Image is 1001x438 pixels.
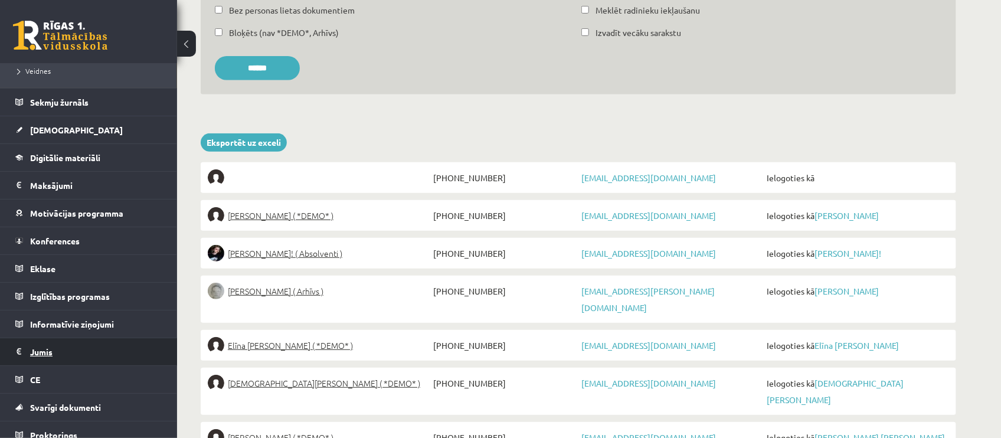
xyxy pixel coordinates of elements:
span: Svarīgi dokumenti [30,402,101,413]
span: Ielogoties kā [764,245,949,262]
a: [PERSON_NAME] [814,210,879,221]
span: [PHONE_NUMBER] [430,207,578,224]
a: [EMAIL_ADDRESS][DOMAIN_NAME] [581,248,716,259]
span: Ielogoties kā [764,169,949,186]
span: Ielogoties kā [764,337,949,354]
a: [EMAIL_ADDRESS][DOMAIN_NAME] [581,340,716,351]
a: Elīna [PERSON_NAME] [814,340,899,351]
a: Jumis [15,338,162,365]
span: Konferences [30,236,80,246]
span: [DEMOGRAPHIC_DATA][PERSON_NAME] ( *DEMO* ) [228,375,420,391]
img: Elīna Jolanta Bunce [208,337,224,354]
a: [EMAIL_ADDRESS][DOMAIN_NAME] [581,210,716,221]
a: [EMAIL_ADDRESS][PERSON_NAME][DOMAIN_NAME] [581,286,715,313]
span: Digitālie materiāli [30,152,100,163]
img: Krista Kristiāna Dumbre [208,375,224,391]
span: Eklase [30,263,55,274]
legend: Maksājumi [30,172,162,199]
a: Informatīvie ziņojumi [15,310,162,338]
span: Jumis [30,347,53,357]
a: [PERSON_NAME] ( *DEMO* ) [208,207,430,224]
span: [PERSON_NAME] ( Arhīvs ) [228,283,323,299]
span: [PHONE_NUMBER] [430,245,578,262]
span: Izglītības programas [30,291,110,302]
a: Elīna [PERSON_NAME] ( *DEMO* ) [208,337,430,354]
span: Motivācijas programma [30,208,123,218]
img: Lelde Braune [208,283,224,299]
a: Eksportēt uz exceli [201,133,287,152]
span: [PERSON_NAME] ( *DEMO* ) [228,207,333,224]
a: Konferences [15,227,162,254]
a: Digitālie materiāli [15,144,162,171]
a: [EMAIL_ADDRESS][DOMAIN_NAME] [581,378,716,388]
span: [PHONE_NUMBER] [430,169,578,186]
span: CE [30,374,40,385]
a: Veidnes [18,66,165,76]
a: [PERSON_NAME] ( Arhīvs ) [208,283,430,299]
span: Veidnes [18,66,51,76]
a: [DEMOGRAPHIC_DATA] [15,116,162,143]
span: [PHONE_NUMBER] [430,283,578,299]
span: Ielogoties kā [764,207,949,224]
span: Sekmju žurnāls [30,97,89,107]
span: Informatīvie ziņojumi [30,319,114,329]
a: Motivācijas programma [15,200,162,227]
img: Sofija Anrio-Karlauska! [208,245,224,262]
a: [PERSON_NAME] [814,286,879,296]
span: [PHONE_NUMBER] [430,375,578,391]
a: Eklase [15,255,162,282]
a: Sekmju žurnāls [15,89,162,116]
a: [PERSON_NAME]! [814,248,881,259]
span: [PHONE_NUMBER] [430,337,578,354]
span: [DEMOGRAPHIC_DATA] [30,125,123,135]
a: [EMAIL_ADDRESS][DOMAIN_NAME] [581,172,716,183]
a: [PERSON_NAME]! ( Absolventi ) [208,245,430,262]
a: Izglītības programas [15,283,162,310]
img: Elīna Elizabete Ancveriņa [208,207,224,224]
a: [DEMOGRAPHIC_DATA][PERSON_NAME] [767,378,904,405]
a: CE [15,366,162,393]
label: Meklēt radinieku iekļaušanu [596,4,700,17]
span: Elīna [PERSON_NAME] ( *DEMO* ) [228,337,353,354]
a: Maksājumi [15,172,162,199]
label: Bloķēts (nav *DEMO*, Arhīvs) [229,27,339,39]
label: Izvadīt vecāku sarakstu [596,27,681,39]
span: [PERSON_NAME]! ( Absolventi ) [228,245,342,262]
span: Ielogoties kā [764,375,949,408]
a: Rīgas 1. Tālmācības vidusskola [13,21,107,50]
a: [DEMOGRAPHIC_DATA][PERSON_NAME] ( *DEMO* ) [208,375,430,391]
a: Svarīgi dokumenti [15,394,162,421]
label: Bez personas lietas dokumentiem [229,4,355,17]
span: Ielogoties kā [764,283,949,299]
